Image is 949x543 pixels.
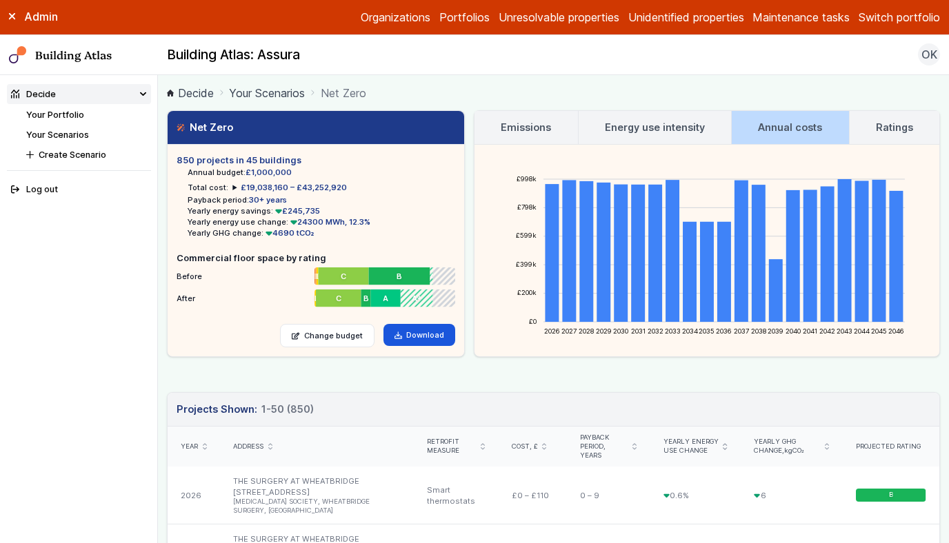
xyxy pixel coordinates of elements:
span: 1-50 (850) [261,402,314,417]
text: 2044 [854,327,870,335]
a: Organizations [361,9,430,25]
li: Before [177,265,455,283]
h2: Building Atlas: Assura [167,46,300,64]
a: Download [383,324,456,346]
div: 6 [741,467,843,524]
h3: Net Zero [177,120,233,135]
div: £0 – £110 [498,467,567,524]
span: C [335,293,341,304]
span: Address [233,442,263,451]
span: Yearly energy use change [663,438,719,455]
text: 2046 [888,327,904,335]
summary: Decide [7,84,151,104]
h3: Annual costs [758,120,822,135]
text: 2032 [648,327,663,335]
span: D [314,293,316,304]
text: 2035 [699,327,715,335]
li: Payback period: [188,194,455,205]
div: Projected rating [856,442,926,451]
text: 2034 [682,327,698,335]
span: B [889,491,893,500]
span: £1,000,000 [246,167,292,177]
a: Your Scenarios [229,85,305,101]
button: OK [918,43,940,65]
span: Year [181,442,198,451]
text: £998k [517,175,537,183]
span: £245,735 [273,206,320,216]
span: OK [921,46,937,63]
a: Energy use intensity [579,111,732,144]
text: 2028 [579,327,594,335]
div: 0 – 9 [567,467,650,524]
a: Unidentified properties [628,9,744,25]
text: £0 [529,318,537,325]
text: 2033 [665,327,681,335]
span: Cost, £ [512,442,538,451]
text: 2043 [837,327,852,335]
h6: Total cost: [188,182,228,193]
text: £200k [517,289,537,296]
h5: Commercial floor space by rating [177,252,455,265]
a: Your Scenarios [26,130,89,140]
span: Net Zero [321,85,366,101]
h3: Projects Shown: [177,402,314,417]
text: 2042 [819,327,835,335]
text: £399k [516,260,537,268]
div: Smart thermostats [413,467,498,524]
span: Payback period, years [580,433,628,460]
text: 2027 [561,327,577,335]
text: 2041 [803,327,817,335]
span: 4690 tCO₂ [263,228,314,238]
span: F [314,271,315,282]
li: [MEDICAL_DATA] SOCIETY, WHEATBRIDGE SURGERY, [GEOGRAPHIC_DATA] [233,498,400,515]
div: 2026 [168,467,220,524]
div: Decide [11,88,56,101]
a: Annual costs [732,111,849,144]
a: Your Portfolio [26,110,84,120]
a: Unresolvable properties [499,9,619,25]
a: Portfolios [439,9,490,25]
h3: Emissions [501,120,551,135]
span: E [315,271,317,282]
text: 2039 [768,327,783,335]
span: £19,038,160 – £43,252,920 [241,183,347,192]
text: 2038 [751,327,766,335]
span: Yearly GHG change, [754,438,820,455]
li: Yearly energy savings: [188,205,455,216]
text: 2045 [871,327,887,335]
text: 2036 [717,327,732,335]
span: A+ [412,293,422,304]
h3: Energy use intensity [605,120,705,135]
text: 2037 [734,327,749,335]
h3: Ratings [876,120,913,135]
li: Annual budget: [188,167,455,178]
span: 24300 MWh, 12.3% [288,217,370,227]
text: 2030 [613,327,628,335]
div: 0.6% [650,467,740,524]
a: Decide [167,85,214,101]
li: Yearly GHG change: [188,227,455,238]
span: C [341,271,346,282]
summary: £19,038,160 – £43,252,920 [232,182,347,193]
text: 2031 [631,327,646,335]
span: 30+ years [249,195,287,205]
button: Log out [7,180,151,200]
li: Yearly energy use change: [188,216,455,227]
button: Create Scenario [22,145,151,165]
img: main-0bbd2752.svg [9,46,27,64]
li: After [177,287,455,305]
a: THE SURGERY AT WHEATBRIDGE [STREET_ADDRESS] [MEDICAL_DATA] SOCIETY, WHEATBRIDGE SURGERY, [GEOGRAP... [233,476,400,515]
span: Retrofit measure [427,438,477,455]
a: Change budget [280,324,374,347]
text: 2040 [786,327,801,335]
a: Maintenance tasks [752,9,850,25]
span: A [383,293,388,304]
a: Ratings [850,111,940,144]
span: kgCO₂ [784,447,804,454]
text: £798k [517,203,537,211]
span: B [397,271,402,282]
text: 2029 [596,327,612,335]
span: A+ [430,271,432,282]
span: D [316,271,318,282]
text: £599k [516,232,537,239]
